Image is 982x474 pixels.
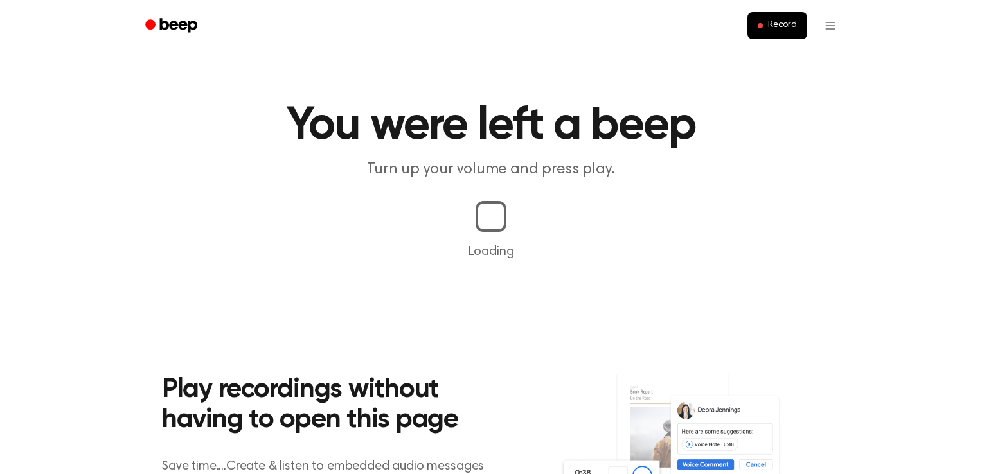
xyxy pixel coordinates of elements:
button: Record [747,12,807,39]
p: Loading [15,242,967,261]
h2: Play recordings without having to open this page [162,375,508,436]
p: Turn up your volume and press play. [244,159,738,180]
span: Record [768,20,797,31]
a: Beep [136,13,209,39]
button: Open menu [815,10,846,41]
h1: You were left a beep [162,103,820,149]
